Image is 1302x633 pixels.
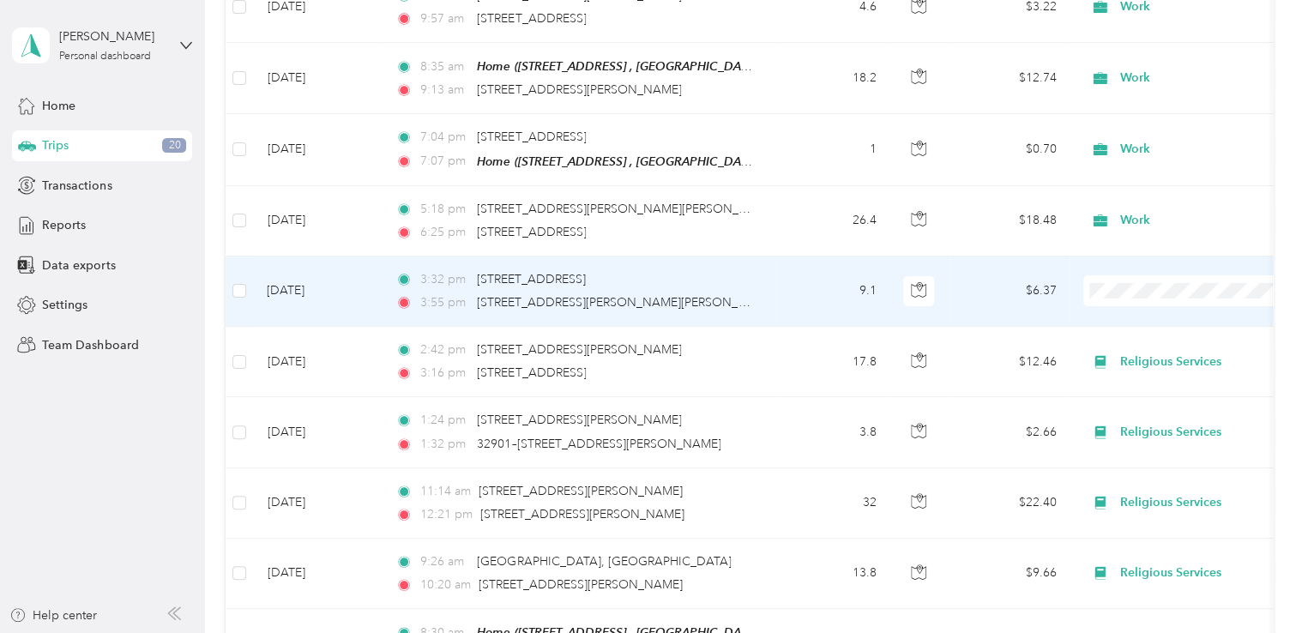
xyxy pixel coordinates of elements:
span: Transactions [42,177,112,195]
span: 8:35 am [420,57,469,76]
iframe: Everlance-gr Chat Button Frame [1206,537,1302,633]
td: [DATE] [253,256,382,327]
td: [DATE] [253,327,382,397]
td: $18.48 [949,186,1070,256]
td: 1 [776,114,889,185]
span: 3:16 pm [420,364,469,383]
div: Personal dashboard [59,51,151,62]
td: $2.66 [949,397,1070,467]
span: 10:20 am [420,576,471,594]
td: 17.8 [776,327,889,397]
td: $12.46 [949,327,1070,397]
td: [DATE] [253,468,382,539]
td: 26.4 [776,186,889,256]
span: [STREET_ADDRESS] [477,365,586,380]
span: [GEOGRAPHIC_DATA], [GEOGRAPHIC_DATA] [477,554,731,569]
div: [PERSON_NAME] [59,27,166,45]
button: Help center [9,606,97,624]
span: [STREET_ADDRESS] [477,130,586,144]
td: [DATE] [253,539,382,609]
span: [STREET_ADDRESS][PERSON_NAME] [477,82,681,97]
span: [STREET_ADDRESS][PERSON_NAME] [479,577,683,592]
span: Home ([STREET_ADDRESS] , [GEOGRAPHIC_DATA], [GEOGRAPHIC_DATA]) [477,154,886,169]
td: $22.40 [949,468,1070,539]
span: Work [1120,69,1277,87]
span: Data exports [42,256,115,274]
span: 9:26 am [420,552,469,571]
td: $9.66 [949,539,1070,609]
td: 32 [776,468,889,539]
span: [STREET_ADDRESS][PERSON_NAME] [477,342,681,357]
span: 1:24 pm [420,411,469,430]
td: 18.2 [776,43,889,114]
span: [STREET_ADDRESS][PERSON_NAME] [479,484,683,498]
span: 3:32 pm [420,270,469,289]
span: 32901–[STREET_ADDRESS][PERSON_NAME] [477,437,720,451]
td: $6.37 [949,256,1070,327]
span: [STREET_ADDRESS][PERSON_NAME][PERSON_NAME] [477,202,776,216]
span: [STREET_ADDRESS][PERSON_NAME] [480,507,684,521]
td: [DATE] [253,43,382,114]
span: 6:25 pm [420,223,469,242]
span: 9:57 am [420,9,469,28]
span: Work [1120,140,1277,159]
span: 20 [162,138,186,154]
span: 11:14 am [420,482,471,501]
span: [STREET_ADDRESS][PERSON_NAME][PERSON_NAME] [477,295,776,310]
span: Team Dashboard [42,336,138,354]
span: Work [1120,211,1277,230]
td: 13.8 [776,539,889,609]
span: Home ([STREET_ADDRESS] , [GEOGRAPHIC_DATA], [GEOGRAPHIC_DATA]) [477,59,886,74]
span: 7:07 pm [420,152,469,171]
td: [DATE] [253,114,382,185]
span: 5:18 pm [420,200,469,219]
span: 12:21 pm [420,505,473,524]
td: [DATE] [253,397,382,467]
span: [STREET_ADDRESS][PERSON_NAME] [477,413,681,427]
td: 3.8 [776,397,889,467]
span: Settings [42,296,87,314]
span: 3:55 pm [420,293,469,312]
span: 2:42 pm [420,341,469,359]
span: Trips [42,136,69,154]
td: 9.1 [776,256,889,327]
span: 1:32 pm [420,435,469,454]
span: Religious Services [1120,564,1277,582]
span: [STREET_ADDRESS] [477,225,586,239]
span: 9:13 am [420,81,469,99]
span: [STREET_ADDRESS] [477,11,586,26]
span: Reports [42,216,86,234]
span: 7:04 pm [420,128,469,147]
span: Home [42,97,75,115]
td: $12.74 [949,43,1070,114]
td: [DATE] [253,186,382,256]
td: $0.70 [949,114,1070,185]
span: [STREET_ADDRESS] [477,272,586,286]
